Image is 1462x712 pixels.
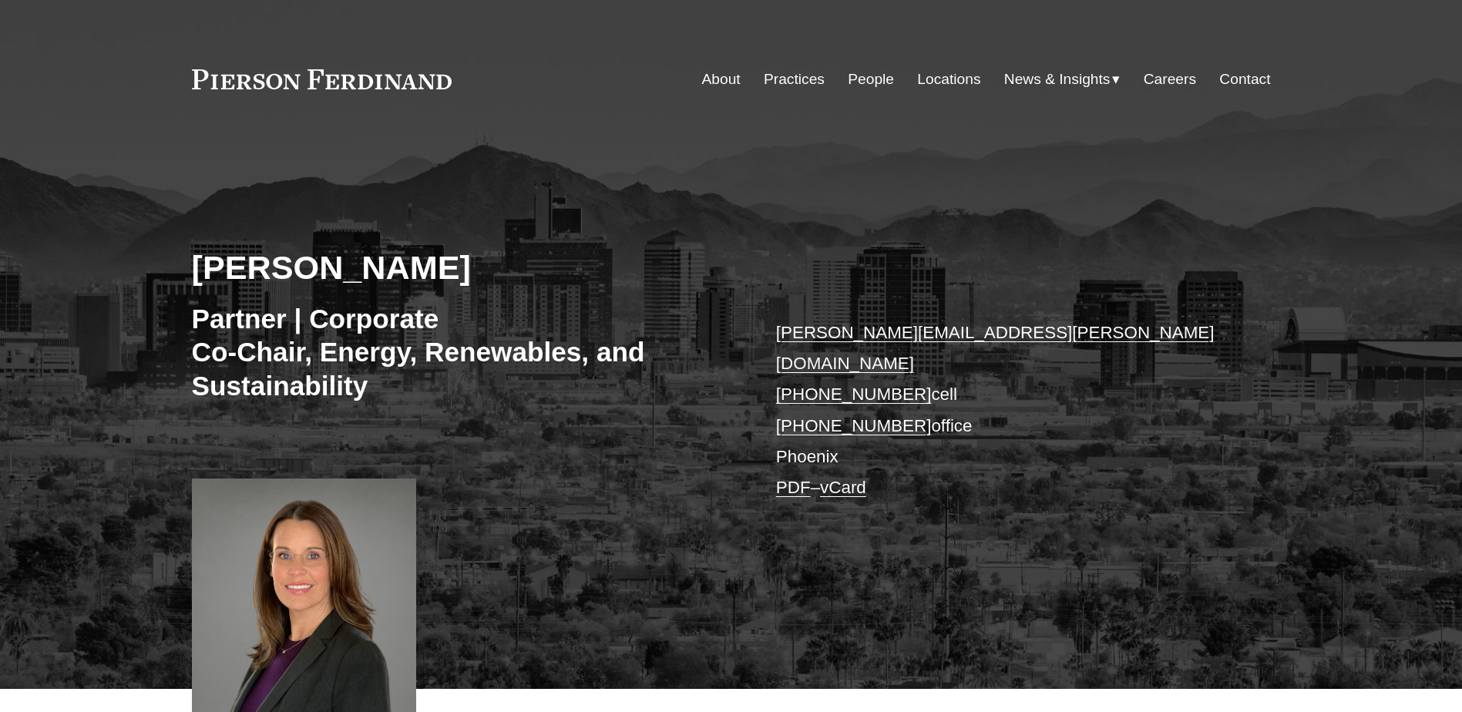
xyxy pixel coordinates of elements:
a: Practices [764,65,825,94]
a: Locations [917,65,980,94]
a: PDF [776,478,811,497]
h3: Partner | Corporate Co-Chair, Energy, Renewables, and Sustainability [192,302,731,403]
a: [PHONE_NUMBER] [776,385,932,404]
a: folder dropdown [1004,65,1121,94]
a: vCard [820,478,866,497]
a: About [702,65,741,94]
a: Contact [1219,65,1270,94]
p: cell office Phoenix – [776,317,1225,504]
a: People [848,65,894,94]
a: Careers [1144,65,1196,94]
h2: [PERSON_NAME] [192,247,731,287]
span: News & Insights [1004,66,1111,93]
a: [PERSON_NAME][EMAIL_ADDRESS][PERSON_NAME][DOMAIN_NAME] [776,323,1215,373]
a: [PHONE_NUMBER] [776,416,932,435]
